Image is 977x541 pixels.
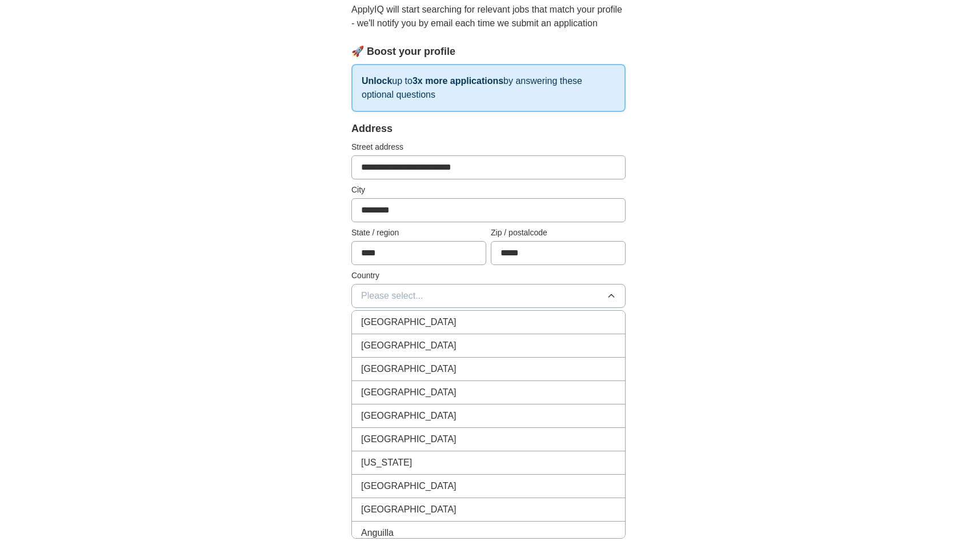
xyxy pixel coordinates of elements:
strong: 3x more applications [413,76,503,86]
label: City [351,184,626,196]
label: Street address [351,141,626,153]
p: ApplyIQ will start searching for relevant jobs that match your profile - we'll notify you by emai... [351,3,626,30]
label: Country [351,270,626,282]
label: Zip / postalcode [491,227,626,239]
span: [GEOGRAPHIC_DATA] [361,315,457,329]
div: 🚀 Boost your profile [351,44,626,59]
span: [GEOGRAPHIC_DATA] [361,339,457,352]
span: [GEOGRAPHIC_DATA] [361,479,457,493]
span: [GEOGRAPHIC_DATA] [361,362,457,376]
label: State / region [351,227,486,239]
div: Address [351,121,626,137]
button: Please select... [351,284,626,308]
span: [GEOGRAPHIC_DATA] [361,503,457,516]
span: [GEOGRAPHIC_DATA] [361,386,457,399]
p: up to by answering these optional questions [351,64,626,112]
span: Anguilla [361,526,394,540]
span: Please select... [361,289,423,303]
span: [GEOGRAPHIC_DATA] [361,409,457,423]
strong: Unlock [362,76,392,86]
span: [US_STATE] [361,456,412,470]
span: [GEOGRAPHIC_DATA] [361,432,457,446]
